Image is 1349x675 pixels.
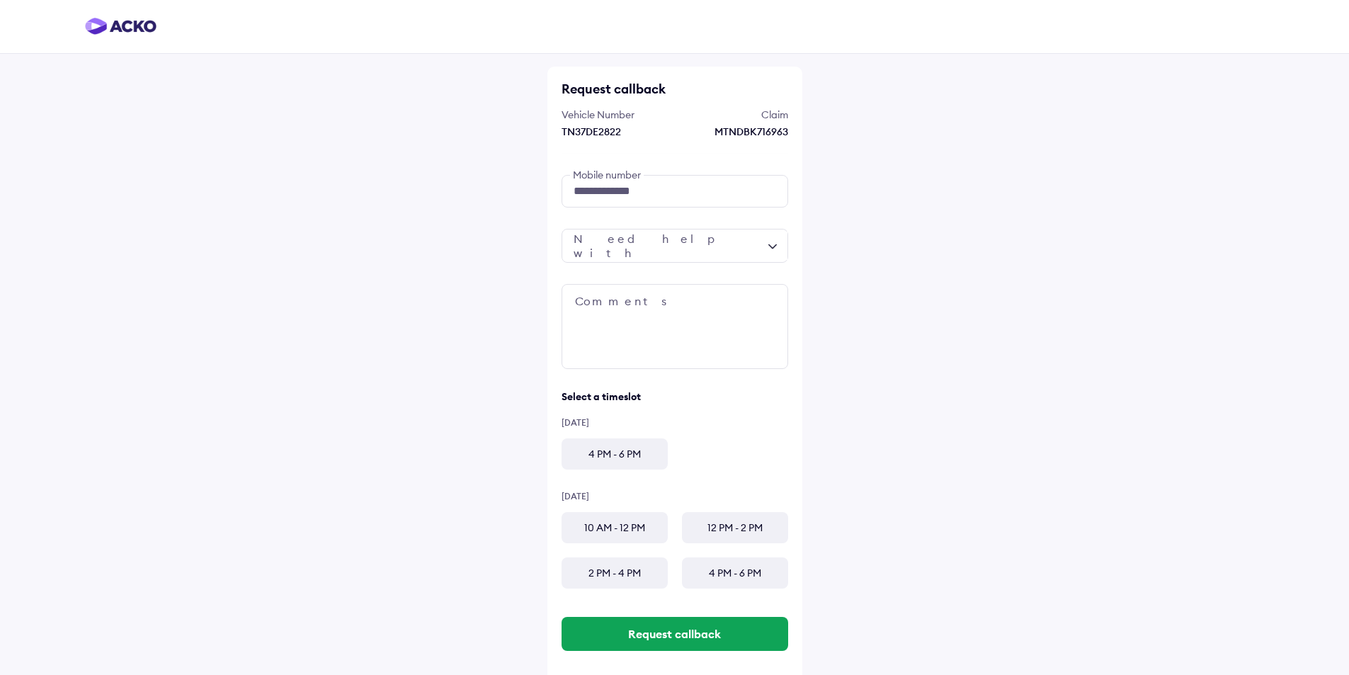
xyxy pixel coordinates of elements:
div: MTNDBK716963 [678,125,788,139]
div: Vehicle Number [562,108,671,122]
div: 10 AM - 12 PM [562,512,668,543]
div: 12 PM - 2 PM [682,512,788,543]
div: 4 PM - 6 PM [562,438,668,470]
div: Request callback [562,81,788,97]
div: [DATE] [562,491,788,501]
div: TN37DE2822 [562,125,671,139]
div: [DATE] [562,417,788,428]
div: Select a timeslot [562,390,788,403]
div: 2 PM - 4 PM [562,557,668,589]
div: 4 PM - 6 PM [682,557,788,589]
button: Request callback [562,617,788,651]
div: Claim [678,108,788,122]
img: horizontal-gradient.png [85,18,156,35]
